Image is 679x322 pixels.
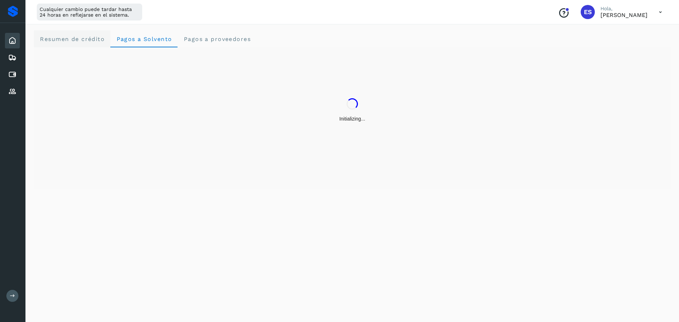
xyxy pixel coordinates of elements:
[5,67,20,82] div: Cuentas por pagar
[37,4,142,21] div: Cualquier cambio puede tardar hasta 24 horas en reflejarse en el sistema.
[5,84,20,99] div: Proveedores
[600,12,648,18] p: Ernesto Santos Lozano
[183,36,251,42] span: Pagos a proveedores
[600,6,648,12] p: Hola,
[40,36,105,42] span: Resumen de crédito
[5,33,20,48] div: Inicio
[116,36,172,42] span: Pagos a Solvento
[5,50,20,65] div: Embarques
